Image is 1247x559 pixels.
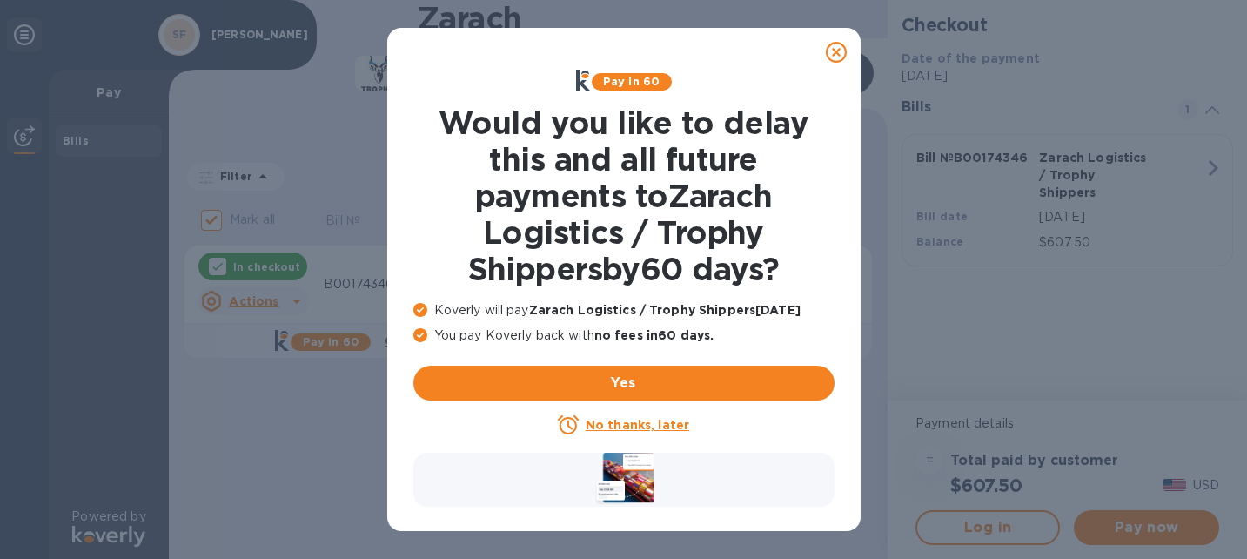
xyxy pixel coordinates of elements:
b: Zarach Logistics / Trophy Shippers [DATE] [529,303,801,317]
b: Pay in 60 [603,75,660,88]
b: no fees in 60 days . [594,328,714,342]
u: No thanks, later [586,418,689,432]
span: Yes [427,373,821,394]
p: You pay Koverly back with [413,327,835,345]
h1: Would you like to delay this and all future payments to Zarach Logistics / Trophy Shippers by 60 ... [413,104,835,287]
button: Yes [413,366,835,401]
p: Koverly will pay [413,301,835,320]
